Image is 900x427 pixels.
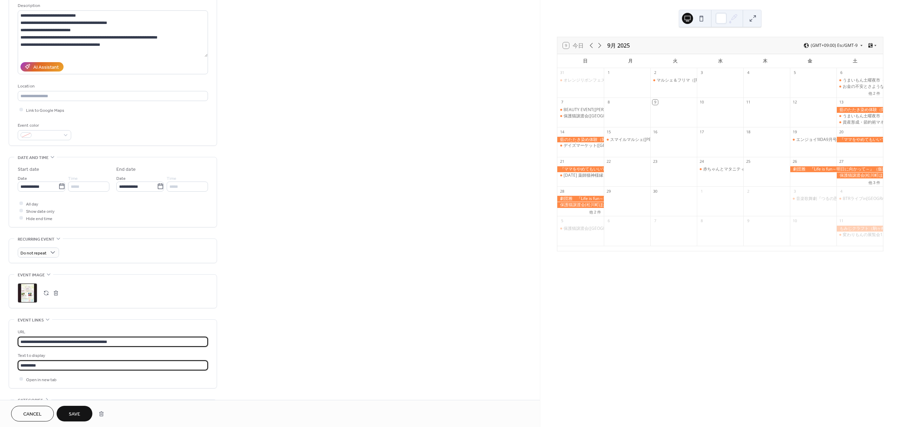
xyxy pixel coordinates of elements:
button: Cancel [11,406,54,421]
div: 保護猫譲渡会(高森町ほか) [557,113,604,119]
div: スマイルマルシェ([PERSON_NAME][GEOGRAPHIC_DATA]) [610,137,721,143]
button: 他 3 件 [866,179,883,186]
span: Event image [18,271,45,279]
div: エンジョイ!IIDA9月号発行 [790,137,836,143]
div: 9 [652,100,658,105]
div: 保護猫譲渡会(松川町ほか) [557,202,604,208]
div: オレンジリボンフェス（[PERSON_NAME][GEOGRAPHIC_DATA]） [564,77,688,83]
span: Categories [18,397,43,404]
span: All day [26,200,38,208]
div: 8 [699,218,704,223]
div: デイズマーケット(中川村) [557,143,604,149]
div: 10 [792,218,797,223]
div: 変わりもんの展覧会12（松川町） [836,232,883,238]
div: 28 [559,189,565,194]
div: 24 [699,159,704,164]
div: 劇団雅 『Life is fun～明日に向かって～』（飯田市） [557,196,604,202]
div: 赤ちゃんとマタニティさん([PERSON_NAME][GEOGRAPHIC_DATA]） [703,166,833,172]
span: Time [167,175,176,182]
div: 11 [839,218,844,223]
div: BTRライブinSpaceTama(飯田市) [836,196,883,202]
div: 31 [559,70,565,75]
div: 3 [792,189,797,194]
div: 25 [745,159,751,164]
div: うまいもん土曜夜市（喬木村） [836,77,883,83]
button: AI Assistant [20,62,64,72]
div: 15 [606,129,611,134]
div: 4 [839,189,844,194]
div: うまいもん土曜夜市（喬木村） [836,113,883,119]
div: 9月 2025 [607,41,630,50]
div: Event color [18,122,70,129]
div: 月 [608,54,653,68]
div: 10 [699,100,704,105]
div: マルシェ＆フリマ（飯田市） [650,77,697,83]
div: 火 [653,54,698,68]
span: Time [68,175,78,182]
div: 29 [606,189,611,194]
div: 音楽歌舞劇『つるの恩がえし』（飯田市） [790,196,836,202]
div: 『ママをやめてもいいですか！？』映画上映会(高森町・中川村) [557,166,604,172]
span: Hide end time [26,215,52,222]
div: 26 [792,159,797,164]
span: Do not repeat [20,249,47,257]
div: 水 [698,54,742,68]
div: 3 [699,70,704,75]
div: 6 [606,218,611,223]
div: マルシェ＆フリマ（[PERSON_NAME][GEOGRAPHIC_DATA]） [657,77,773,83]
div: [DATE] 薬師猫神様縁日([GEOGRAPHIC_DATA]) [564,173,652,178]
div: 保護猫譲渡会([GEOGRAPHIC_DATA]ほか) [564,226,642,232]
div: 23 [652,159,658,164]
div: 11 [745,100,751,105]
div: 18 [745,129,751,134]
div: 22 [606,159,611,164]
div: 藍のたたき染め体験（阿智村） [557,137,604,143]
div: お金の不安とさようなら（飯田市） [836,84,883,90]
div: もみじクラフト（駒ヶ根市） [836,226,883,232]
div: 金 [787,54,832,68]
span: Show date only [26,208,55,215]
div: 保護猫譲渡会(高森町ほか) [557,226,604,232]
div: デイズマーケット([GEOGRAPHIC_DATA][PERSON_NAME]) [564,143,674,149]
div: 保護猫譲渡会(松川町ほか) [836,173,883,178]
div: 20 [839,129,844,134]
div: 4 [745,70,751,75]
div: Description [18,2,207,9]
div: 9 [745,218,751,223]
span: Date [116,175,126,182]
div: 『ママをやめてもいいですか！？』映画上映会(高森町・中川村) [836,137,883,143]
span: Date [18,175,27,182]
span: Date and time [18,154,49,161]
div: オレンジリボンフェス（飯田市） [557,77,604,83]
span: Open in new tab [26,376,57,383]
div: 猫の日 薬師猫神様縁日(高森町) [557,173,604,178]
div: 17 [699,129,704,134]
div: Start date [18,166,39,173]
div: 藍のたたき染め体験（阿智村） [836,107,883,113]
button: 他 2 件 [586,208,604,215]
div: Text to display [18,352,207,359]
div: End date [116,166,136,173]
div: 13 [839,100,844,105]
div: 21 [559,159,565,164]
div: 資産形成・節約術マネーセミナー（飯田市） [836,119,883,125]
span: Link to Google Maps [26,107,64,114]
div: 日 [563,54,608,68]
div: 5 [559,218,565,223]
div: 7 [652,218,658,223]
div: 音楽歌舞劇『つるの恩がえし』（[PERSON_NAME]） [796,196,895,202]
div: 赤ちゃんとマタニティさん(飯田市） [697,166,743,172]
div: 8 [606,100,611,105]
div: 2 [745,189,751,194]
button: 他 2 件 [866,90,883,97]
span: (GMT+09:00) Etc/GMT-9 [811,43,858,48]
div: 7 [559,100,565,105]
div: 1 [606,70,611,75]
div: 6 [839,70,844,75]
div: 30 [652,189,658,194]
div: BEAUTY EVENT([PERSON_NAME][GEOGRAPHIC_DATA]) [564,107,671,113]
span: Event links [18,317,44,324]
div: 1 [699,189,704,194]
span: Recurring event [18,236,55,243]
